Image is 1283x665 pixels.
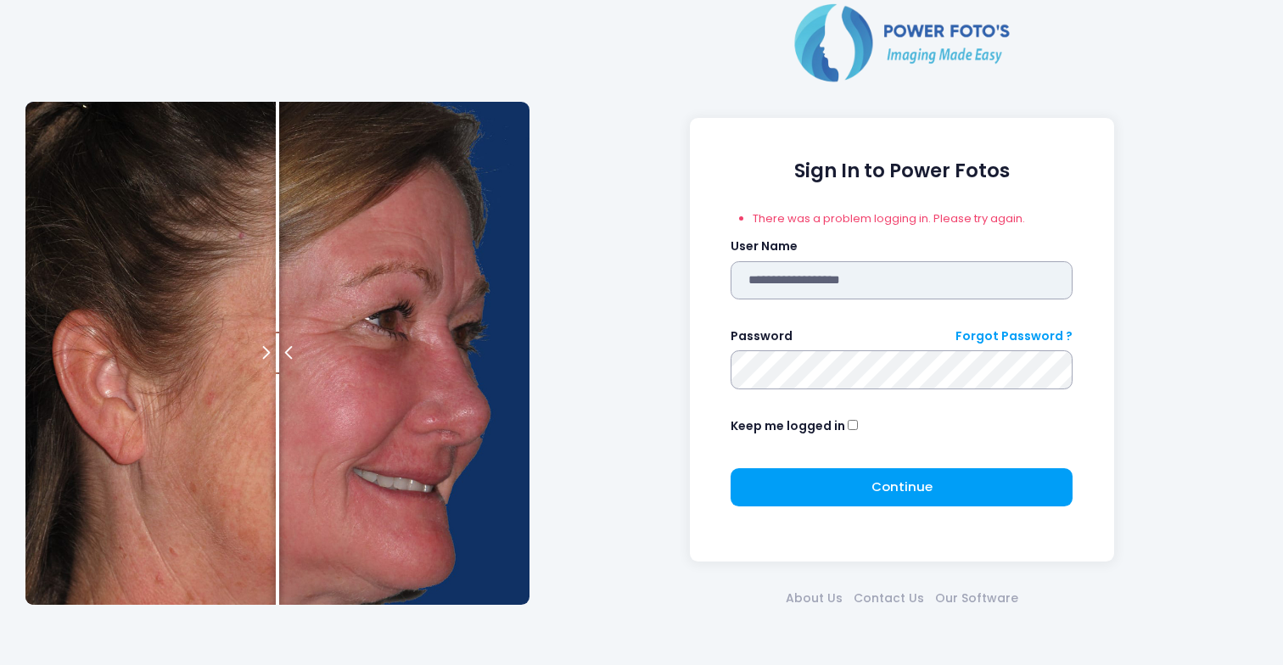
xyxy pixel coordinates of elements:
[955,327,1073,345] a: Forgot Password ?
[929,590,1023,607] a: Our Software
[731,327,793,345] label: Password
[731,237,798,255] label: User Name
[731,417,845,435] label: Keep me logged in
[731,468,1073,507] button: Continue
[753,210,1073,227] li: There was a problem logging in. Please try again.
[848,590,929,607] a: Contact Us
[871,478,933,495] span: Continue
[731,159,1073,182] h1: Sign In to Power Fotos
[780,590,848,607] a: About Us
